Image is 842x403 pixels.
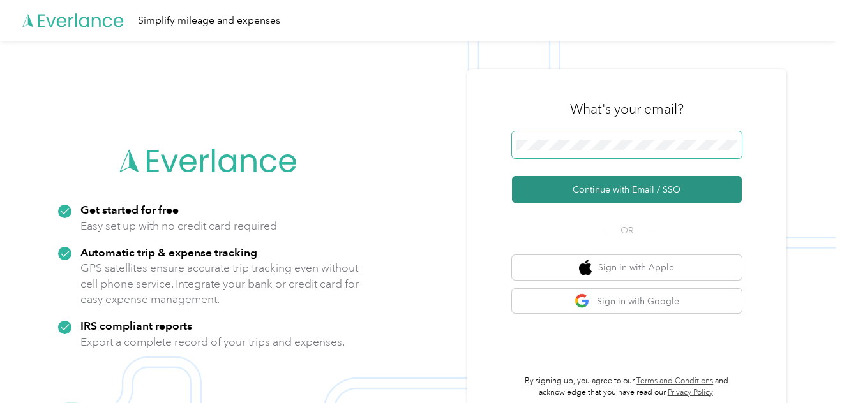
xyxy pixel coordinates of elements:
[579,260,592,275] img: apple logo
[80,203,179,216] strong: Get started for free
[605,224,649,237] span: OR
[512,289,742,314] button: google logoSign in with Google
[80,245,257,259] strong: Automatic trip & expense tracking
[512,176,742,203] button: Continue with Email / SSO
[668,388,713,397] a: Privacy Policy
[512,376,742,398] p: By signing up, you agree to our and acknowledge that you have read our .
[80,334,345,350] p: Export a complete record of your trips and expenses.
[80,260,359,307] p: GPS satellites ensure accurate trip tracking even without cell phone service. Integrate your bank...
[636,376,713,386] a: Terms and Conditions
[80,319,192,332] strong: IRS compliant reports
[80,218,277,234] p: Easy set up with no credit card required
[570,100,684,118] h3: What's your email?
[512,255,742,280] button: apple logoSign in with Apple
[138,13,280,29] div: Simplify mileage and expenses
[575,293,590,309] img: google logo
